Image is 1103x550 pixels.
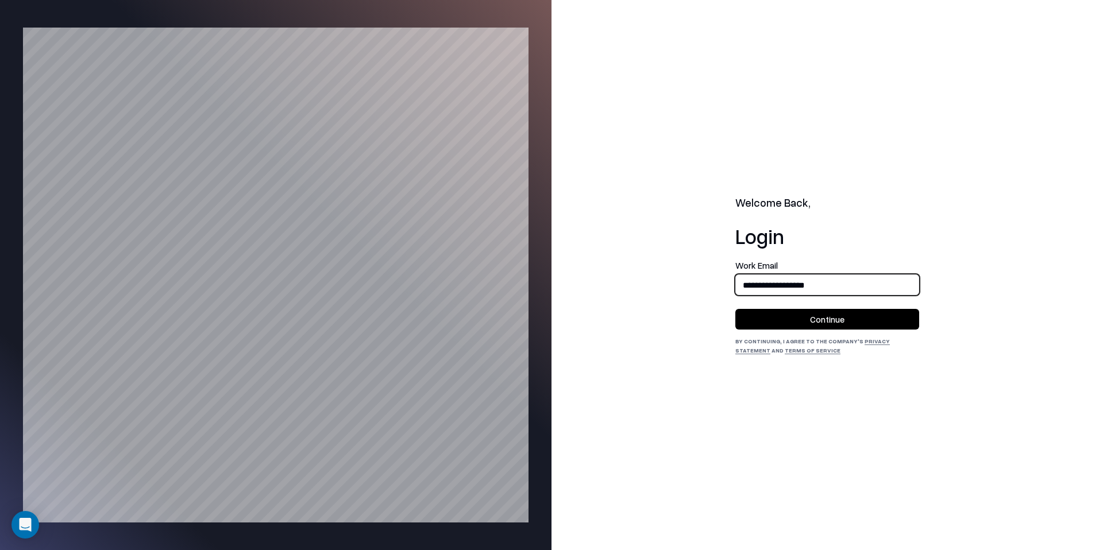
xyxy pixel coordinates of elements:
[735,261,919,270] label: Work Email
[735,336,919,355] div: By continuing, I agree to the Company's and
[735,195,919,211] h2: Welcome Back,
[735,309,919,330] button: Continue
[785,347,840,354] a: Terms of Service
[11,511,39,539] div: Open Intercom Messenger
[735,224,919,247] h1: Login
